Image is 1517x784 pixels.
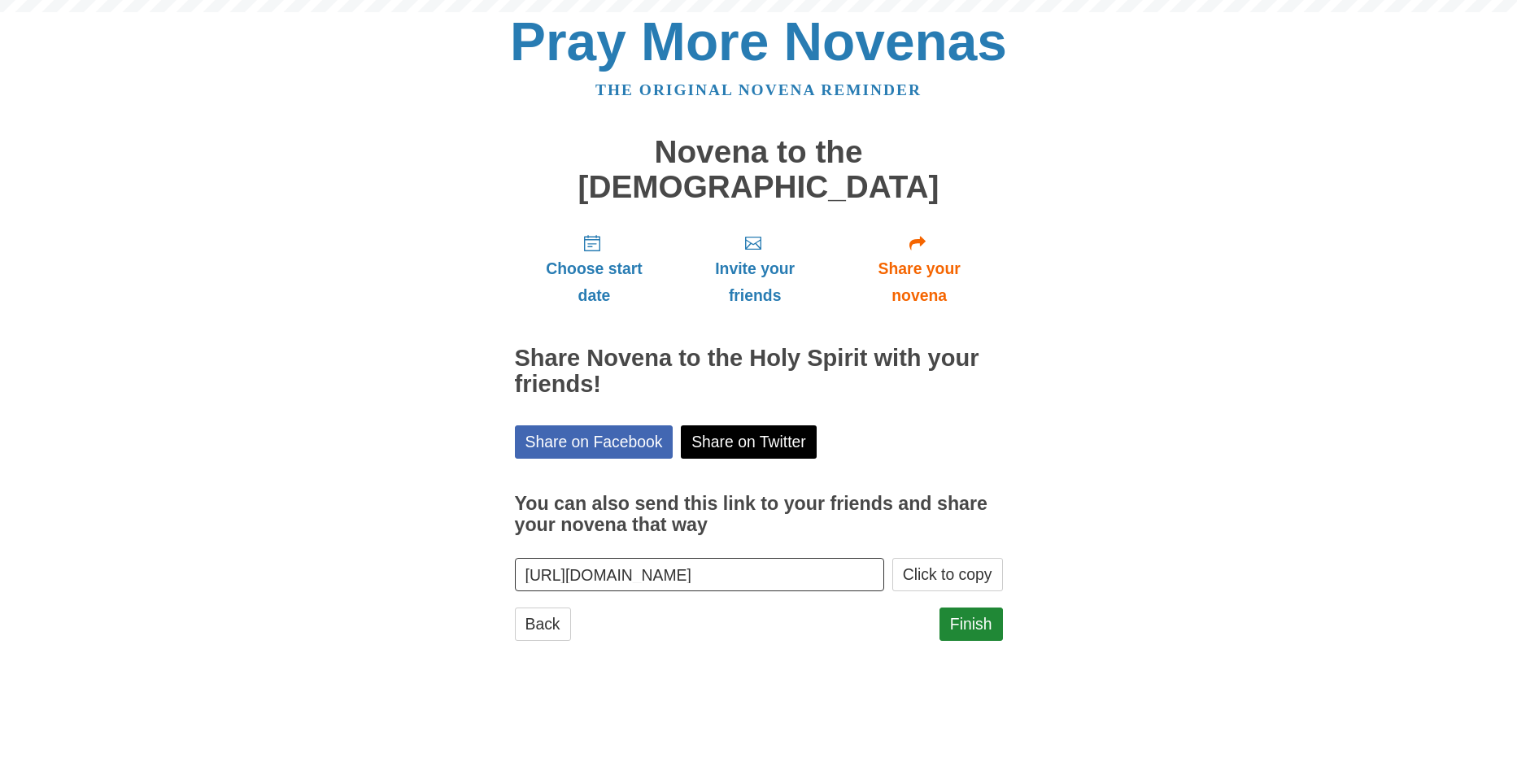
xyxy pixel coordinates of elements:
[852,255,987,309] span: Share your novena
[515,220,674,317] a: Choose start date
[510,11,1007,72] a: Pray More Novenas
[531,255,658,309] span: Choose start date
[515,425,673,459] a: Share on Facebook
[673,220,835,317] a: Invite your friends
[595,81,922,98] a: The original novena reminder
[515,135,1003,204] h1: Novena to the [DEMOGRAPHIC_DATA]
[515,608,571,641] a: Back
[681,425,817,459] a: Share on Twitter
[939,608,1003,641] a: Finish
[515,494,1003,535] h3: You can also send this link to your friends and share your novena that way
[836,220,1003,317] a: Share your novena
[690,255,819,309] span: Invite your friends
[892,558,1003,591] button: Click to copy
[515,346,1003,398] h2: Share Novena to the Holy Spirit with your friends!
